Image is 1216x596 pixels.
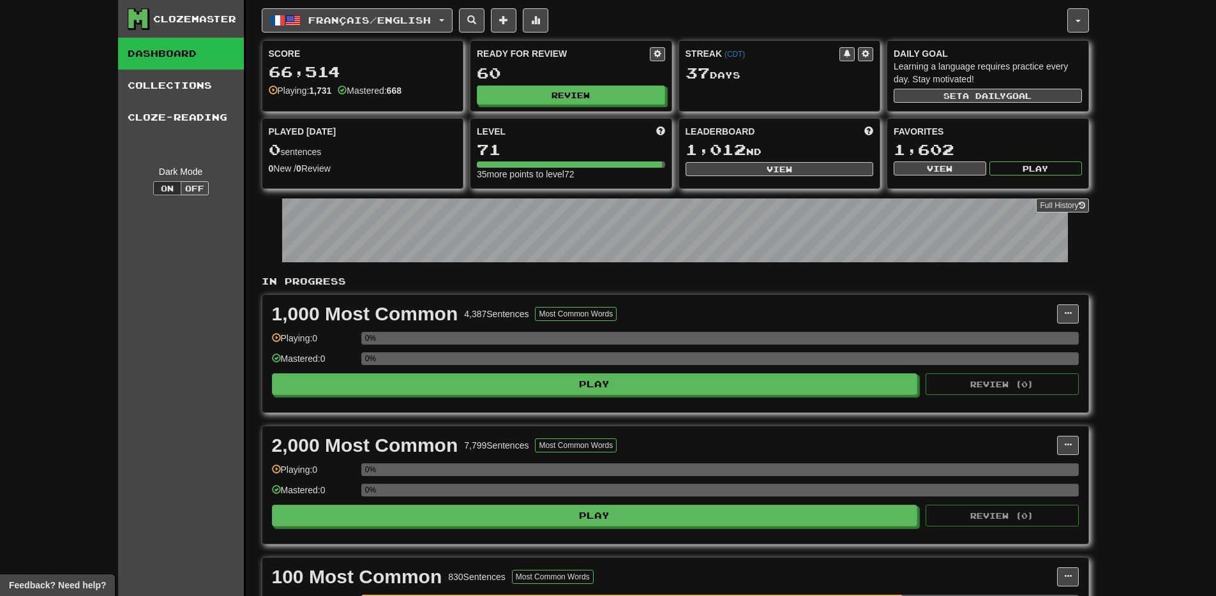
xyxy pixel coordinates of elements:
div: Ready for Review [477,47,650,60]
div: 1,000 Most Common [272,304,458,324]
a: (CDT) [724,50,745,59]
div: Learning a language requires practice every day. Stay motivated! [894,60,1082,86]
div: Clozemaster [153,13,236,26]
div: 830 Sentences [448,570,506,583]
span: 37 [686,64,710,82]
button: Most Common Words [535,307,617,321]
span: Open feedback widget [9,579,106,592]
span: Played [DATE] [269,125,336,138]
button: Most Common Words [512,570,594,584]
button: On [153,181,181,195]
button: Search sentences [459,8,484,33]
p: In Progress [262,275,1089,288]
div: 1,602 [894,142,1082,158]
div: 100 Most Common [272,567,442,586]
button: Français/English [262,8,453,33]
div: Mastered: [338,84,402,97]
div: 71 [477,142,665,158]
div: 4,387 Sentences [464,308,529,320]
button: View [686,162,874,176]
button: Seta dailygoal [894,89,1082,103]
button: Play [272,373,918,395]
div: 7,799 Sentences [464,439,529,452]
button: View [894,161,986,175]
span: Français / English [308,15,431,26]
div: Mastered: 0 [272,484,355,505]
span: Score more points to level up [656,125,665,138]
div: 2,000 Most Common [272,436,458,455]
button: Review [477,86,665,105]
div: Day s [686,65,874,82]
div: New / Review [269,162,457,175]
strong: 1,731 [309,86,331,96]
span: 1,012 [686,140,746,158]
div: Playing: 0 [272,463,355,484]
div: Daily Goal [894,47,1082,60]
button: More stats [523,8,548,33]
div: Dark Mode [128,165,234,178]
a: Full History [1036,198,1088,212]
strong: 0 [296,163,301,174]
button: Play [272,505,918,526]
div: Playing: [269,84,332,97]
a: Cloze-Reading [118,101,244,133]
div: Mastered: 0 [272,352,355,373]
div: Playing: 0 [272,332,355,353]
div: Streak [686,47,840,60]
button: Most Common Words [535,438,617,452]
div: 35 more points to level 72 [477,168,665,181]
span: Level [477,125,506,138]
span: This week in points, UTC [864,125,873,138]
button: Review (0) [926,373,1079,395]
div: Score [269,47,457,60]
span: 0 [269,140,281,158]
div: 66,514 [269,64,457,80]
button: Play [989,161,1082,175]
button: Add sentence to collection [491,8,516,33]
a: Collections [118,70,244,101]
div: 60 [477,65,665,81]
strong: 668 [387,86,402,96]
span: Leaderboard [686,125,755,138]
div: Favorites [894,125,1082,138]
div: nd [686,142,874,158]
strong: 0 [269,163,274,174]
span: a daily [963,91,1006,100]
button: Off [181,181,209,195]
div: sentences [269,142,457,158]
a: Dashboard [118,38,244,70]
button: Review (0) [926,505,1079,526]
